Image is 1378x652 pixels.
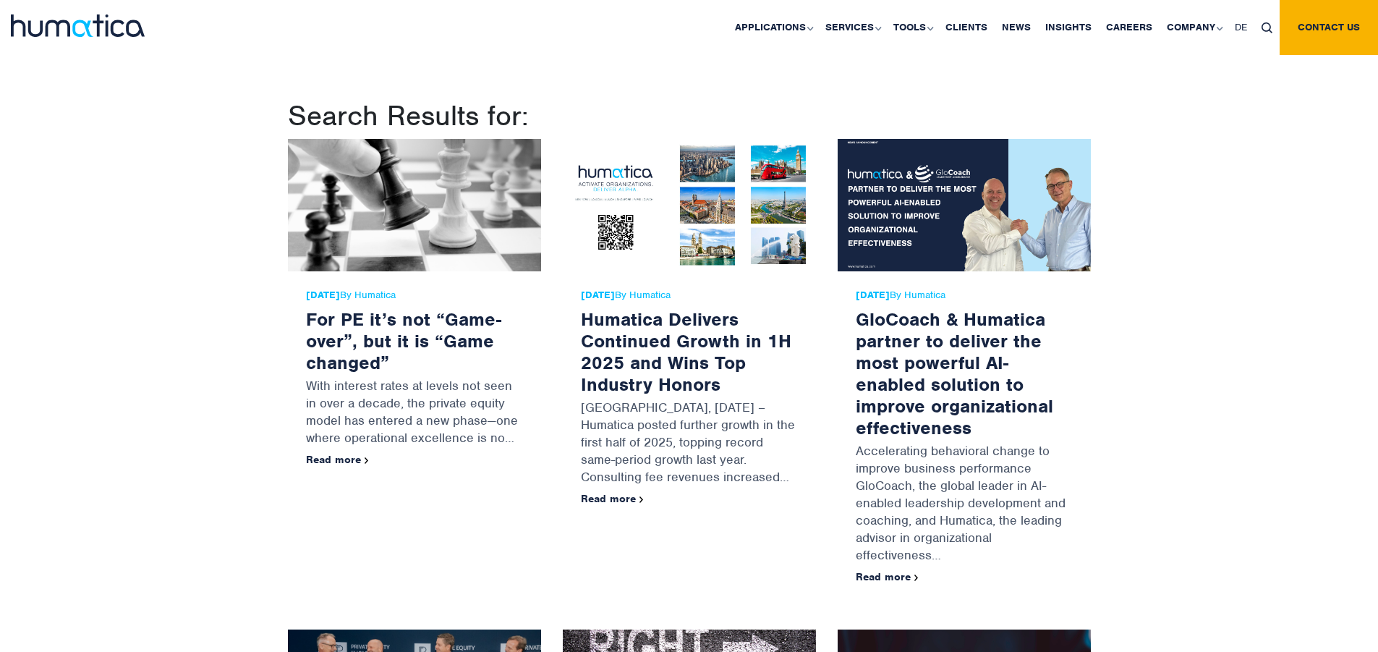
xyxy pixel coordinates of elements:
[581,492,644,505] a: Read more
[856,570,919,583] a: Read more
[563,139,816,271] img: Humatica Delivers Continued Growth in 1H 2025 and Wins Top Industry Honors
[288,139,541,271] img: For PE it’s not “Game-over”, but it is “Game changed”
[306,453,369,466] a: Read more
[1235,21,1247,33] span: DE
[1262,22,1272,33] img: search_icon
[914,575,919,581] img: arrowicon
[365,457,369,464] img: arrowicon
[856,289,1073,301] span: By Humatica
[838,139,1091,271] img: GloCoach & Humatica partner to deliver the most powerful AI-enabled solution to improve organizat...
[856,308,1053,439] a: GloCoach & Humatica partner to deliver the most powerful AI-enabled solution to improve organizat...
[581,308,791,396] a: Humatica Delivers Continued Growth in 1H 2025 and Wins Top Industry Honors
[306,308,501,374] a: For PE it’s not “Game-over”, but it is “Game changed”
[306,373,523,454] p: With interest rates at levels not seen in over a decade, the private equity model has entered a n...
[306,289,340,301] strong: [DATE]
[856,289,890,301] strong: [DATE]
[581,395,798,493] p: [GEOGRAPHIC_DATA], [DATE] – Humatica posted further growth in the first half of 2025, topping rec...
[581,289,615,301] strong: [DATE]
[639,496,644,503] img: arrowicon
[306,289,523,301] span: By Humatica
[581,289,798,301] span: By Humatica
[856,439,1073,571] p: Accelerating behavioral change to improve business performance GloCoach, the global leader in AI-...
[288,98,1091,133] h1: Search Results for:
[11,14,145,37] img: logo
